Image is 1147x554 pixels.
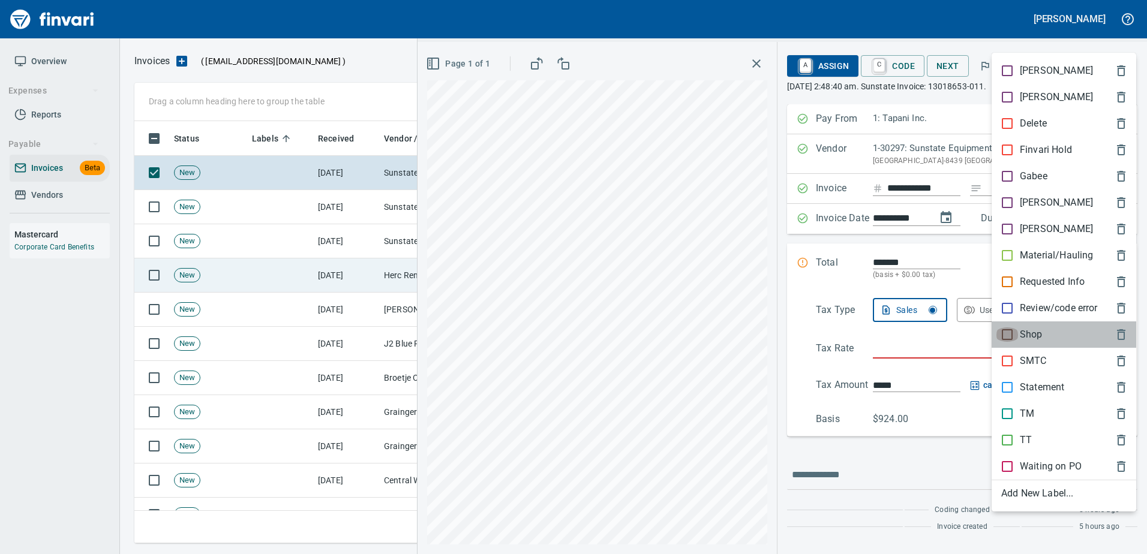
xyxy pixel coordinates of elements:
span: Add New Label... [1001,486,1127,501]
p: Waiting on PO [1020,459,1082,474]
p: SMTC [1020,354,1047,368]
p: TT [1020,433,1032,447]
p: [PERSON_NAME] [1020,222,1093,236]
p: [PERSON_NAME] [1020,64,1093,78]
p: Finvari Hold [1020,143,1072,157]
p: Statement [1020,380,1064,395]
p: Delete [1020,116,1047,131]
p: Requested Info [1020,275,1085,289]
p: Review/code error [1020,301,1098,315]
p: Shop [1020,327,1043,342]
p: [PERSON_NAME] [1020,90,1093,104]
p: [PERSON_NAME] [1020,195,1093,210]
p: Material/Hauling [1020,248,1093,263]
p: TM [1020,407,1034,421]
p: Gabee [1020,169,1047,183]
